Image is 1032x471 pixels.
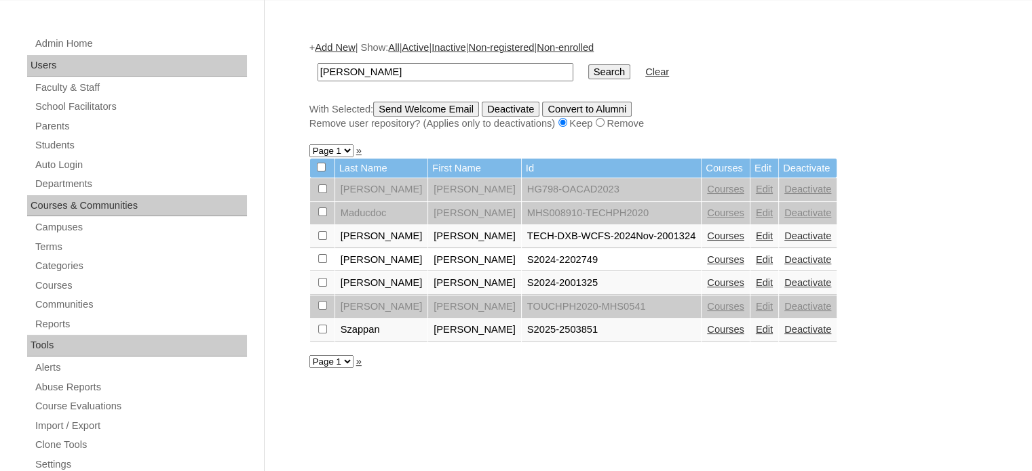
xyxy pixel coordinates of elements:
td: Id [522,159,701,178]
a: Deactivate [784,254,831,265]
input: Deactivate [482,102,539,117]
td: [PERSON_NAME] [428,178,521,201]
a: Active [402,42,429,53]
td: Last Name [335,159,428,178]
a: Courses [707,277,744,288]
a: Edit [756,254,773,265]
a: Edit [756,277,773,288]
td: [PERSON_NAME] [428,202,521,225]
div: With Selected: [309,102,981,131]
input: Convert to Alumni [542,102,632,117]
a: Courses [707,207,744,218]
a: Deactivate [784,301,831,312]
a: Add New [315,42,355,53]
td: TOUCHPH2020-MHS0541 [522,295,701,319]
td: [PERSON_NAME] [428,319,521,342]
a: Edit [756,184,773,194]
td: [PERSON_NAME] [335,249,428,272]
a: Deactivate [784,207,831,218]
a: Faculty & Staff [34,79,247,96]
td: Edit [750,159,778,178]
a: Terms [34,239,247,255]
a: Parents [34,118,247,135]
a: Alerts [34,359,247,376]
a: Auto Login [34,157,247,173]
td: MHS008910-TECHPH2020 [522,202,701,225]
td: S2025-2503851 [522,319,701,342]
a: Edit [756,230,773,241]
td: Deactivate [779,159,837,178]
td: [PERSON_NAME] [428,225,521,248]
div: Courses & Communities [27,195,247,217]
input: Search [588,64,630,79]
a: Edit [756,301,773,312]
a: » [356,145,362,156]
a: Courses [34,277,247,294]
a: Courses [707,301,744,312]
td: [PERSON_NAME] [335,178,428,201]
a: Courses [707,254,744,265]
td: Maducdoc [335,202,428,225]
input: Search [318,63,573,81]
td: S2024-2202749 [522,249,701,272]
div: Tools [27,335,247,356]
div: Users [27,55,247,77]
td: [PERSON_NAME] [428,272,521,295]
td: [PERSON_NAME] [335,272,428,295]
td: HG798-OACAD2023 [522,178,701,201]
a: Non-registered [468,42,534,53]
div: + | Show: | | | | [309,41,981,130]
a: Categories [34,258,247,274]
a: Courses [707,230,744,241]
a: Inactive [432,42,466,53]
a: Admin Home [34,35,247,52]
a: Communities [34,296,247,313]
td: S2024-2001325 [522,272,701,295]
a: Course Evaluations [34,398,247,415]
a: Deactivate [784,184,831,194]
a: Clear [645,66,669,77]
a: Edit [756,324,773,335]
a: Import / Export [34,417,247,434]
a: Deactivate [784,277,831,288]
a: Reports [34,316,247,333]
td: [PERSON_NAME] [428,295,521,319]
td: TECH-DXB-WCFS-2024Nov-2001324 [522,225,701,248]
a: Abuse Reports [34,379,247,396]
td: First Name [428,159,521,178]
a: Departments [34,176,247,192]
a: Courses [707,184,744,194]
td: Courses [702,159,750,178]
a: Courses [707,324,744,335]
td: [PERSON_NAME] [335,295,428,319]
a: Non-enrolled [537,42,594,53]
a: » [356,356,362,367]
td: [PERSON_NAME] [428,249,521,272]
input: Send Welcome Email [373,102,479,117]
a: Deactivate [784,324,831,335]
a: School Facilitators [34,98,247,115]
a: Clone Tools [34,436,247,453]
div: Remove user repository? (Applies only to deactivations) Keep Remove [309,117,981,131]
a: Deactivate [784,230,831,241]
a: Campuses [34,219,247,236]
a: Students [34,137,247,154]
a: All [388,42,399,53]
td: Szappan [335,319,428,342]
a: Edit [756,207,773,218]
td: [PERSON_NAME] [335,225,428,248]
